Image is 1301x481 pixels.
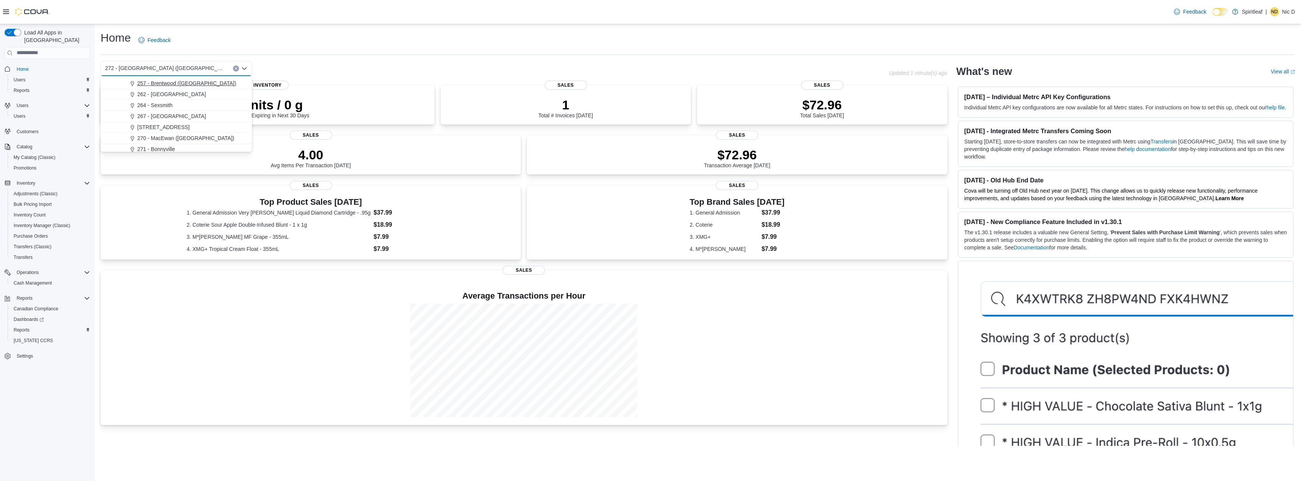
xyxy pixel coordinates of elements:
a: Dashboards [11,315,47,324]
span: My Catalog (Classic) [11,153,90,162]
h3: [DATE] - Integrated Metrc Transfers Coming Soon [964,127,1287,135]
div: Nic D [1270,7,1279,16]
span: 270 - MacEwan ([GEOGRAPHIC_DATA]) [137,134,234,142]
div: Avg Items Per Transaction [DATE] [271,147,351,168]
p: 4.00 [271,147,351,162]
span: Sales [801,81,843,90]
button: Clear input [233,65,239,72]
dt: 1. General Admission [690,209,759,216]
span: Home [14,64,90,74]
h3: [DATE] - New Compliance Feature Included in v1.30.1 [964,218,1287,226]
span: 257 - Brentwood ([GEOGRAPHIC_DATA]) [137,79,236,87]
span: Sales [290,131,332,140]
a: Cash Management [11,279,55,288]
button: Adjustments (Classic) [8,188,93,199]
span: Load All Apps in [GEOGRAPHIC_DATA] [21,29,90,44]
button: Reports [2,293,93,304]
span: Operations [14,268,90,277]
button: Cash Management [8,278,93,288]
a: Learn More [1216,195,1244,201]
button: 264 - Sexsmith [101,100,252,111]
dd: $7.99 [762,244,785,254]
button: Catalog [14,142,35,151]
span: Purchase Orders [14,233,48,239]
span: Sales [545,81,587,90]
a: Inventory Manager (Classic) [11,221,73,230]
span: Bulk Pricing Import [14,201,52,207]
button: Users [8,75,93,85]
button: Transfers (Classic) [8,241,93,252]
span: Cash Management [11,279,90,288]
button: Inventory [2,178,93,188]
span: Reports [17,295,33,301]
a: [US_STATE] CCRS [11,336,56,345]
span: Inventory Count [11,210,90,219]
span: Transfers (Classic) [11,242,90,251]
span: Reports [14,294,90,303]
p: | [1265,7,1267,16]
span: Sales [503,266,545,275]
span: My Catalog (Classic) [14,154,56,160]
span: Reports [11,325,90,335]
p: 0 units / 0 g [226,97,309,112]
a: Reports [11,325,33,335]
div: Transaction Average [DATE] [704,147,770,168]
button: Inventory Manager (Classic) [8,220,93,231]
strong: Prevent Sales with Purchase Limit Warning [1111,229,1220,235]
span: 264 - Sexsmith [137,101,172,109]
a: Transfers (Classic) [11,242,54,251]
span: Inventory Count [14,212,46,218]
a: Transfers [11,253,36,262]
a: Users [11,75,28,84]
a: Dashboards [8,314,93,325]
h3: [DATE] – Individual Metrc API Key Configurations [964,93,1287,101]
span: Promotions [11,163,90,173]
p: $72.96 [800,97,844,112]
p: 1 [538,97,593,112]
a: help file [1267,104,1285,111]
p: Spiritleaf [1242,7,1262,16]
button: Operations [2,267,93,278]
a: Adjustments (Classic) [11,189,61,198]
p: $72.96 [704,147,770,162]
h1: Home [101,30,131,45]
span: Reports [11,86,90,95]
span: Users [17,103,28,109]
a: Documentation [1014,244,1049,251]
span: Customers [14,127,90,136]
input: Dark Mode [1213,8,1228,16]
span: ND [1271,7,1278,16]
span: Inventory [17,180,35,186]
span: Washington CCRS [11,336,90,345]
button: Purchase Orders [8,231,93,241]
span: Purchase Orders [11,232,90,241]
dd: $18.99 [374,220,435,229]
button: 257 - Brentwood ([GEOGRAPHIC_DATA]) [101,78,252,89]
button: Inventory Count [8,210,93,220]
button: 262 - [GEOGRAPHIC_DATA] [101,89,252,100]
span: Settings [14,351,90,361]
button: Customers [2,126,93,137]
span: Adjustments (Classic) [11,189,90,198]
h3: [DATE] - Old Hub End Date [964,176,1287,184]
span: Inventory Manager (Classic) [14,223,70,229]
a: Transfers [1150,139,1173,145]
p: Starting [DATE], store-to-store transfers can now be integrated with Metrc using in [GEOGRAPHIC_D... [964,138,1287,160]
span: Inventory [14,179,90,188]
div: Expired or Expiring in Next 30 Days [226,97,309,118]
nav: Complex example [5,61,90,381]
span: Promotions [14,165,37,171]
button: Catalog [2,142,93,152]
button: Bulk Pricing Import [8,199,93,210]
span: Reports [14,327,29,333]
button: Users [2,100,93,111]
h3: Top Brand Sales [DATE] [690,198,785,207]
span: Transfers [14,254,33,260]
span: Users [14,77,25,83]
h2: What's new [956,65,1012,78]
dt: 2. Coterie Sour Apple Double-Infused Blunt - 1 x 1g [186,221,370,229]
button: Canadian Compliance [8,304,93,314]
span: Users [11,75,90,84]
